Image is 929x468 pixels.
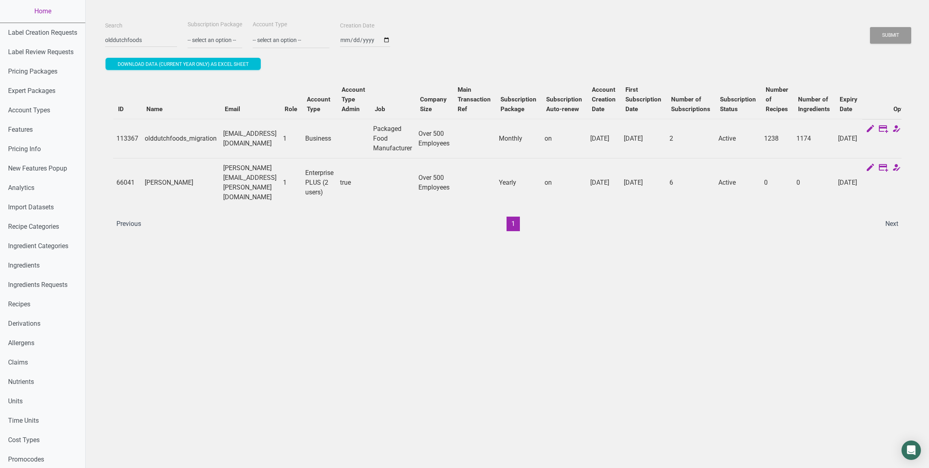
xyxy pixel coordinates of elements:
td: [DATE] [835,158,862,207]
td: [DATE] [621,119,666,158]
a: Edit Subscription [878,124,888,135]
div: Open Intercom Messenger [902,441,921,460]
td: olddutchfoods_migration [141,119,220,158]
b: First Subscription Date [625,86,661,113]
b: Subscription Package [500,96,536,113]
label: Creation Date [340,22,374,30]
b: ID [118,105,124,113]
td: Yearly [496,158,541,207]
a: Edit [866,124,875,135]
b: Number of Subscriptions [671,96,710,113]
label: Search [105,22,122,30]
b: Role [285,105,297,113]
td: Over 500 Employees [415,158,453,207]
td: 1 [280,158,302,207]
td: [DATE] [835,119,862,158]
td: on [541,119,587,158]
b: Subscription Status [720,96,756,113]
b: Main Transaction Ref [458,86,491,113]
div: Users [105,72,910,239]
td: 6 [666,158,715,207]
a: Edit [866,163,875,174]
button: 1 [507,217,520,231]
td: 2 [666,119,715,158]
b: Expiry Date [840,96,857,113]
td: Enterprise PLUS (2 users) [302,158,337,207]
td: 1238 [761,119,793,158]
td: Packaged Food Manufacturer [370,119,415,158]
td: true [337,158,370,207]
a: Edit Subscription [878,163,888,174]
b: Subscription Auto-renew [546,96,582,113]
td: 113367 [113,119,141,158]
b: Options [893,105,915,113]
button: Download data (current year only) as excel sheet [106,58,261,70]
b: Number of Recipes [766,86,788,113]
td: Active [715,119,761,158]
b: Job [375,105,385,113]
td: 66041 [113,158,141,207]
td: 0 [761,158,793,207]
td: [DATE] [587,158,621,207]
b: Account Creation Date [592,86,616,113]
td: on [541,158,587,207]
td: Business [302,119,337,158]
td: [PERSON_NAME] [141,158,220,207]
td: Active [715,158,761,207]
b: Name [146,105,163,113]
td: [DATE] [587,119,621,158]
b: Account Type Admin [342,86,365,113]
b: Number of Ingredients [798,96,830,113]
td: Over 500 Employees [415,119,453,158]
button: Submit [870,27,911,44]
b: Company Size [420,96,447,113]
b: Email [225,105,240,113]
td: [EMAIL_ADDRESS][DOMAIN_NAME] [220,119,280,158]
label: Subscription Package [188,21,242,29]
span: Download data (current year only) as excel sheet [118,61,249,67]
a: Change Account Type [891,124,901,135]
a: Change Account Type [891,163,901,174]
b: Account Type [307,96,330,113]
td: 1 [280,119,302,158]
td: [PERSON_NAME][EMAIL_ADDRESS][PERSON_NAME][DOMAIN_NAME] [220,158,280,207]
div: Page navigation example [113,217,902,231]
td: 0 [793,158,835,207]
td: 1174 [793,119,835,158]
label: Account Type [253,21,287,29]
td: Monthly [496,119,541,158]
td: [DATE] [621,158,666,207]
